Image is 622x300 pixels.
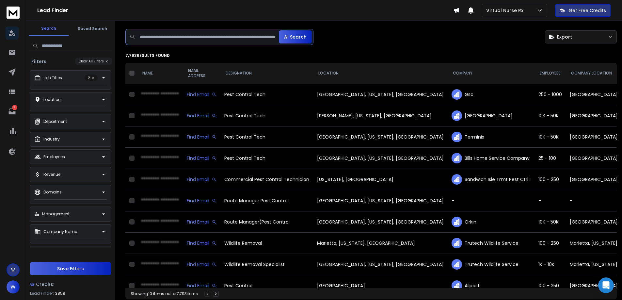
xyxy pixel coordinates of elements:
[220,126,313,148] td: Pest Control Tech
[7,280,20,293] button: W
[313,148,448,169] td: [GEOGRAPHIC_DATA], [US_STATE], [GEOGRAPHIC_DATA]
[452,89,531,100] div: Gsc
[452,174,531,185] div: Sandwich Isle Trmt Pest Ctrl I
[313,63,448,84] th: LOCATION
[279,30,312,43] button: AI Search
[534,169,566,190] td: 100 - 250
[36,281,54,288] span: Credits:
[187,197,216,204] div: Find Email
[187,134,216,140] div: Find Email
[313,190,448,211] td: [GEOGRAPHIC_DATA], [US_STATE], [GEOGRAPHIC_DATA]
[534,126,566,148] td: 10K - 50K
[220,84,313,105] td: Pest Control Tech
[598,277,614,293] div: Open Intercom Messenger
[43,172,60,177] p: Revenue
[187,219,216,225] div: Find Email
[42,211,70,217] p: Management
[7,7,20,19] img: logo
[220,233,313,254] td: Wildlife Removal
[313,105,448,126] td: [PERSON_NAME], [US_STATE], [GEOGRAPHIC_DATA]
[43,190,62,195] p: Domains
[72,22,112,35] button: Saved Search
[555,4,611,17] button: Get Free Credits
[85,75,98,81] p: 2
[220,105,313,126] td: Pest Control Tech
[534,148,566,169] td: 25 - 100
[313,84,448,105] td: [GEOGRAPHIC_DATA], [US_STATE], [GEOGRAPHIC_DATA]
[569,7,606,14] p: Get Free Credits
[187,261,216,268] div: Find Email
[220,169,313,190] td: Commercial Pest Control Technician
[220,211,313,233] td: Route Manager(Pest Control
[534,84,566,105] td: 250 - 1000
[137,63,183,84] th: NAME
[43,75,62,80] p: Job Titles
[534,275,566,296] td: 100 - 250
[30,291,54,296] p: Lead Finder:
[452,217,531,227] div: Orkin
[448,190,534,211] td: -
[6,105,19,118] a: 3
[557,34,572,40] span: Export
[37,7,453,14] h1: Lead Finder
[187,282,216,289] div: Find Email
[313,233,448,254] td: Marietta, [US_STATE], [GEOGRAPHIC_DATA]
[220,275,313,296] td: Pest Control
[534,105,566,126] td: 10K - 50K
[220,254,313,275] td: Wildlife Removal Specialist
[43,154,65,159] p: Employees
[220,148,313,169] td: Pest Control Tech
[220,63,313,84] th: DESIGNATION
[534,254,566,275] td: 1K - 10K
[452,280,531,291] div: Allpest
[187,240,216,246] div: Find Email
[534,211,566,233] td: 10K - 50K
[30,278,111,291] a: Credits:
[43,97,61,102] p: Location
[187,112,216,119] div: Find Email
[534,233,566,254] td: 100 - 250
[452,153,531,163] div: Bills Home Service Company
[452,259,531,270] div: Trutech Wildlife Service
[43,119,67,124] p: Department
[220,190,313,211] td: Route Manager Pest Control
[313,169,448,190] td: [US_STATE], [GEOGRAPHIC_DATA]
[452,238,531,248] div: Trutech Wildlife Service
[12,105,17,110] p: 3
[313,275,448,296] td: [GEOGRAPHIC_DATA]
[187,155,216,161] div: Find Email
[29,58,49,65] h3: Filters
[313,254,448,275] td: [GEOGRAPHIC_DATA], [US_STATE], [GEOGRAPHIC_DATA]
[55,291,65,296] span: 3859
[313,211,448,233] td: [GEOGRAPHIC_DATA], [US_STATE], [GEOGRAPHIC_DATA]
[534,63,566,84] th: EMPLOYEES
[75,58,112,65] button: Clear All Filters
[125,53,617,58] p: 7,793 results found
[452,110,531,121] div: [GEOGRAPHIC_DATA]
[187,91,216,98] div: Find Email
[29,22,69,36] button: Search
[448,63,534,84] th: COMPANY
[486,7,526,14] p: Virtual Nurse Rx
[43,137,60,142] p: Industry
[452,132,531,142] div: Terminix
[183,63,220,84] th: EMAIL ADDRESS
[30,262,111,275] button: Save Filters
[187,176,216,183] div: Find Email
[534,190,566,211] td: -
[131,291,198,296] div: Showing 10 items out of 7,793 items
[43,229,77,234] p: Company Name
[313,126,448,148] td: [GEOGRAPHIC_DATA], [US_STATE], [GEOGRAPHIC_DATA]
